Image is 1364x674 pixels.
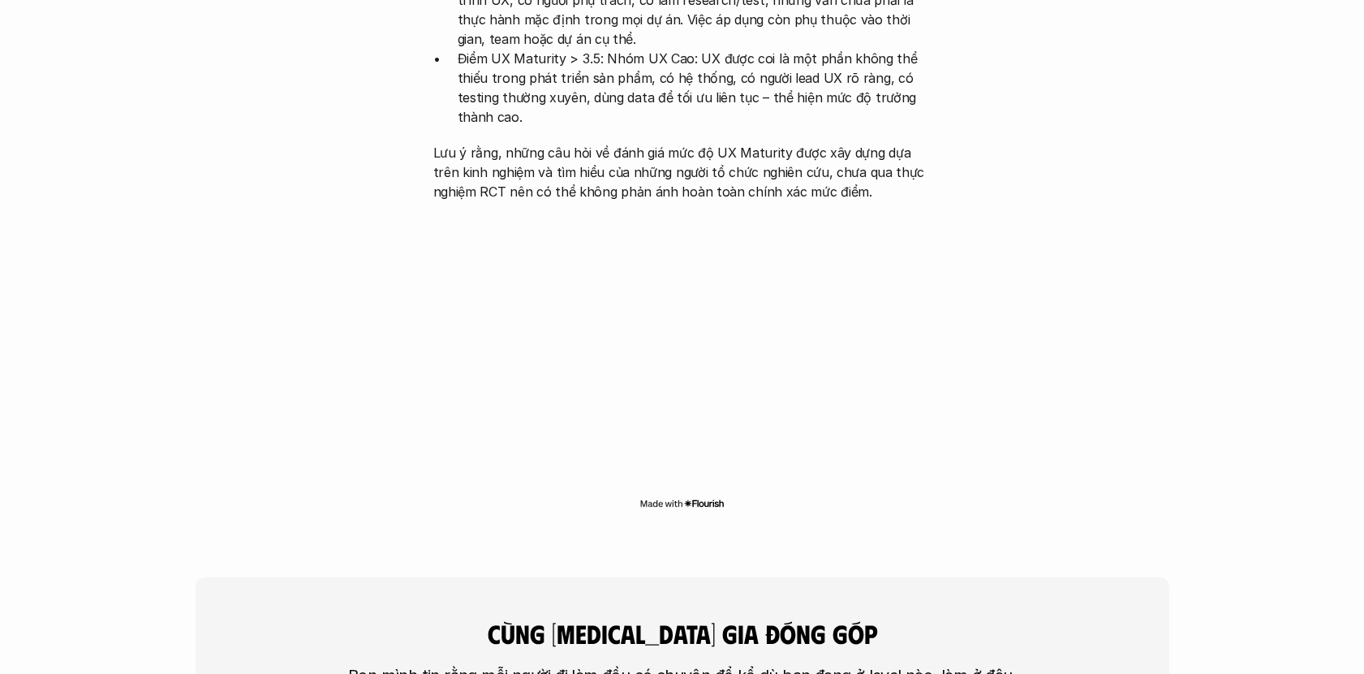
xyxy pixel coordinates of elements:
h4: cùng [MEDICAL_DATA] gia đóng góp [419,618,946,649]
img: Made with Flourish [639,497,725,510]
p: Lưu ý rằng, những câu hỏi về đánh giá mức độ UX Maturity được xây dựng dựa trên kinh nghiệm và tì... [433,143,932,201]
iframe: To enrich screen reader interactions, please activate Accessibility in Grammarly extension settings [419,210,946,494]
p: Điểm UX Maturity > 3.5: Nhóm UX Cao: UX được coi là một phần không thể thiếu trong phát triển sản... [458,49,932,127]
